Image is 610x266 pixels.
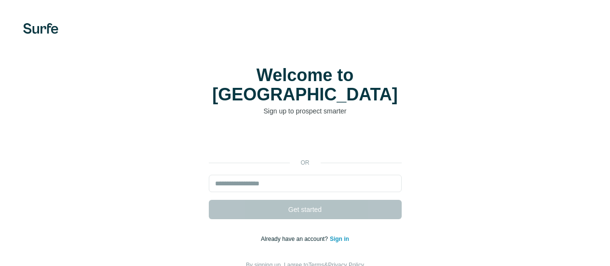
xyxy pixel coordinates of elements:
[261,236,330,242] span: Already have an account?
[290,158,321,167] p: or
[209,106,402,116] p: Sign up to prospect smarter
[209,66,402,104] h1: Welcome to [GEOGRAPHIC_DATA]
[23,23,58,34] img: Surfe's logo
[330,236,349,242] a: Sign in
[204,130,407,152] iframe: Butonul Conectează-te cu Google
